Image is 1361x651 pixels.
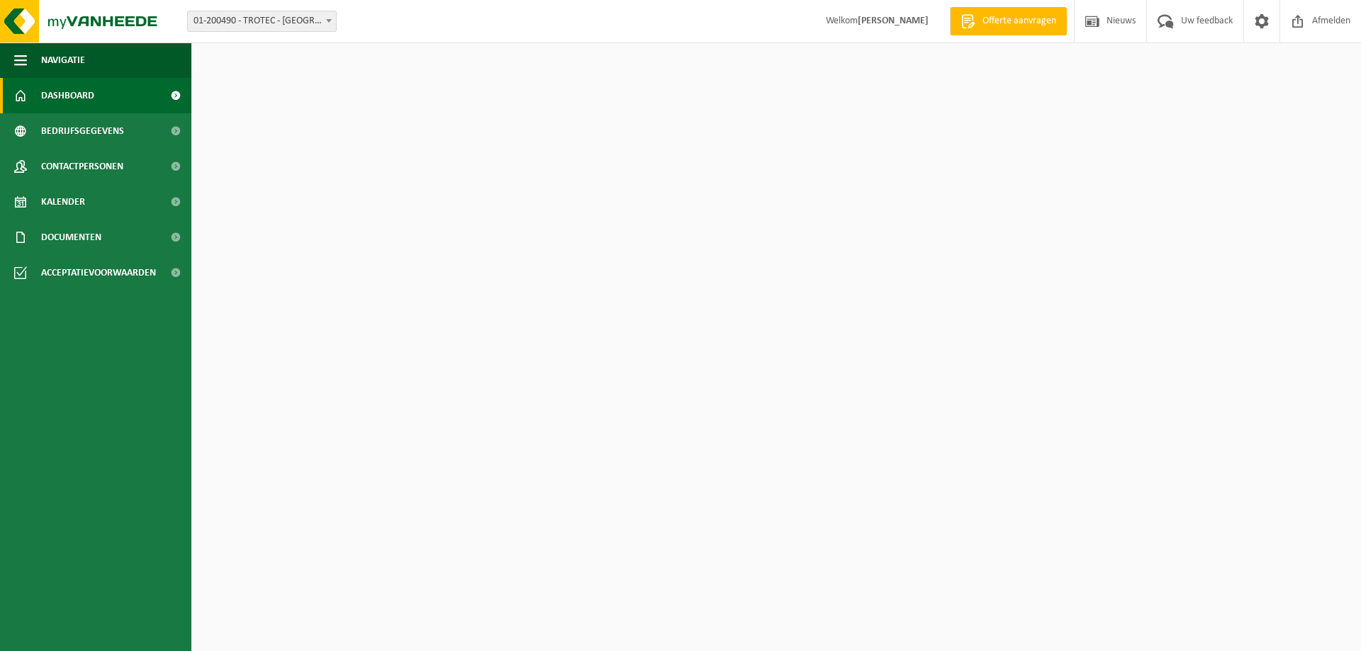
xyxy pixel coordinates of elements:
span: Documenten [41,220,101,255]
span: Kalender [41,184,85,220]
span: Navigatie [41,43,85,78]
span: Bedrijfsgegevens [41,113,124,149]
span: Offerte aanvragen [979,14,1060,28]
span: Acceptatievoorwaarden [41,255,156,290]
span: 01-200490 - TROTEC - VEURNE [187,11,337,32]
a: Offerte aanvragen [950,7,1067,35]
span: Contactpersonen [41,149,123,184]
span: Dashboard [41,78,94,113]
span: 01-200490 - TROTEC - VEURNE [188,11,336,31]
strong: [PERSON_NAME] [858,16,929,26]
